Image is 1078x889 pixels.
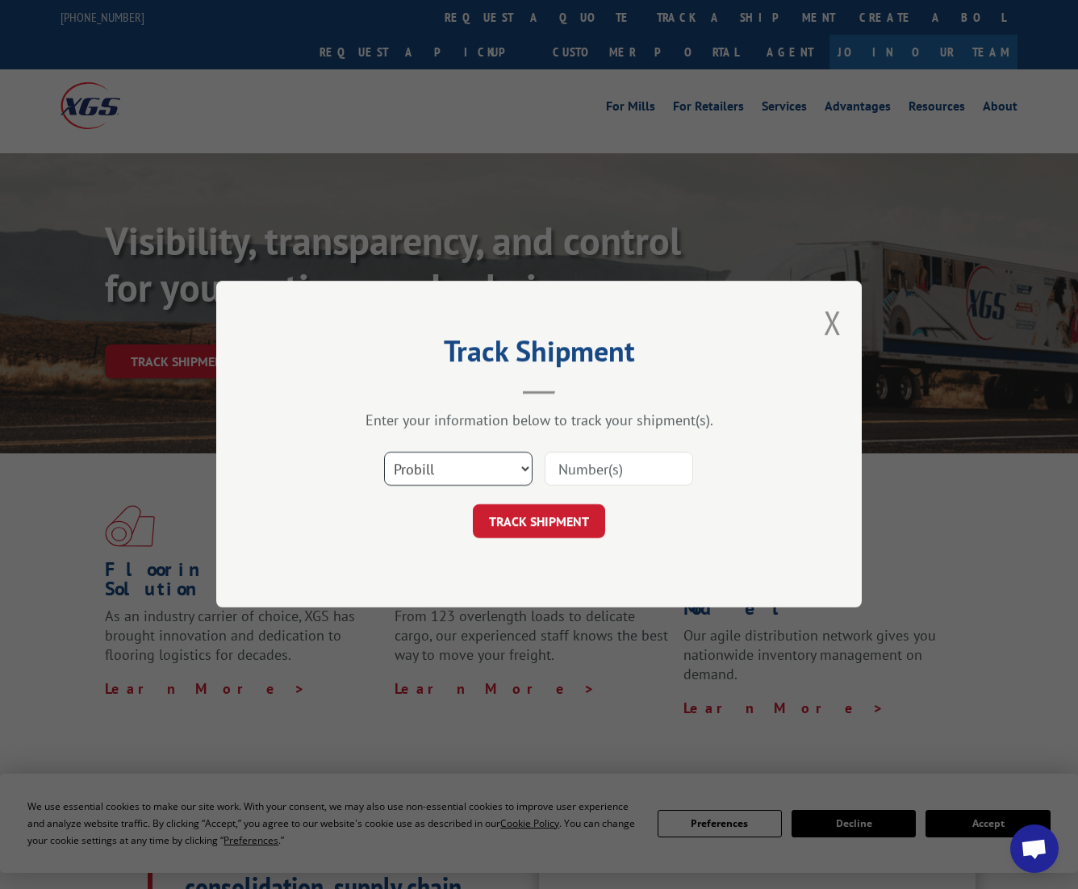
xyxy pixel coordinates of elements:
[545,453,693,486] input: Number(s)
[297,411,781,430] div: Enter your information below to track your shipment(s).
[473,505,605,539] button: TRACK SHIPMENT
[297,340,781,370] h2: Track Shipment
[824,301,842,344] button: Close modal
[1010,824,1059,873] a: Open chat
